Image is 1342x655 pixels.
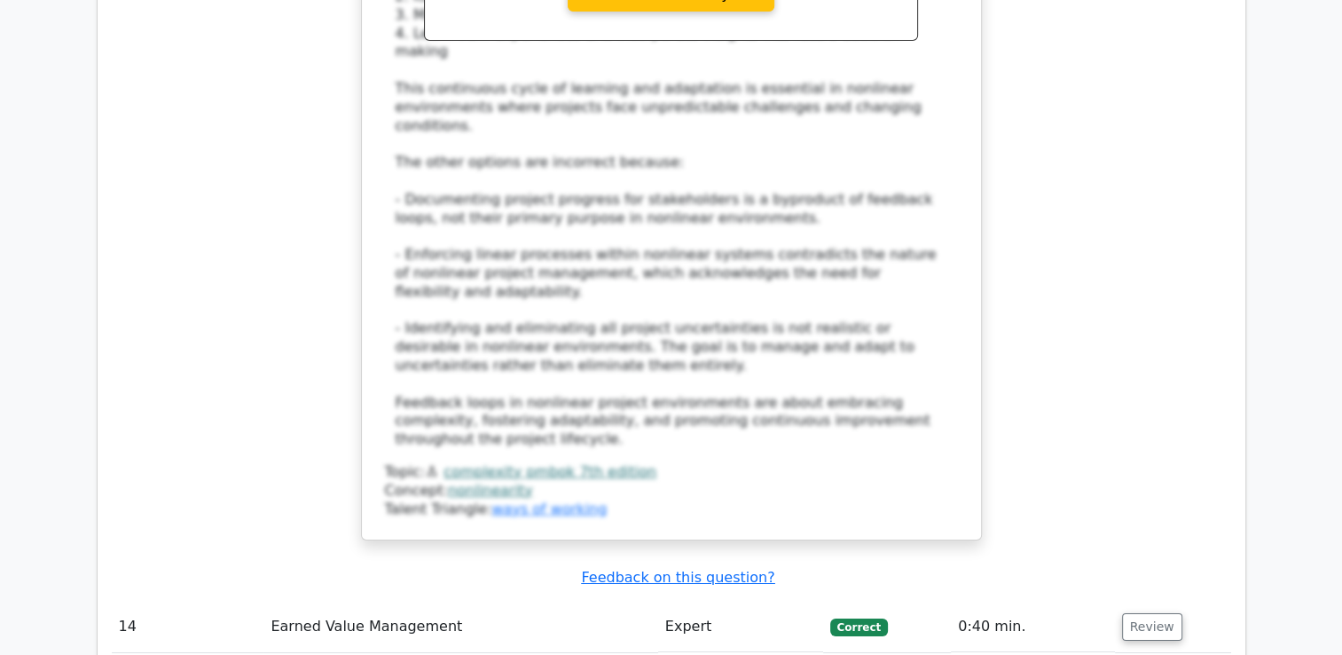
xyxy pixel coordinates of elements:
[1122,613,1182,641] button: Review
[658,602,823,652] td: Expert
[385,463,958,482] div: Topic:
[385,463,958,518] div: Talent Triangle:
[443,463,656,480] a: complexity pmbok 7th edition
[491,501,607,517] a: ways of working
[951,602,1114,652] td: 0:40 min.
[448,482,533,499] a: nonlinearity
[830,619,888,636] span: Correct
[581,569,774,586] a: Feedback on this question?
[263,602,657,652] td: Earned Value Management
[112,602,264,652] td: 14
[385,482,958,501] div: Concept:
